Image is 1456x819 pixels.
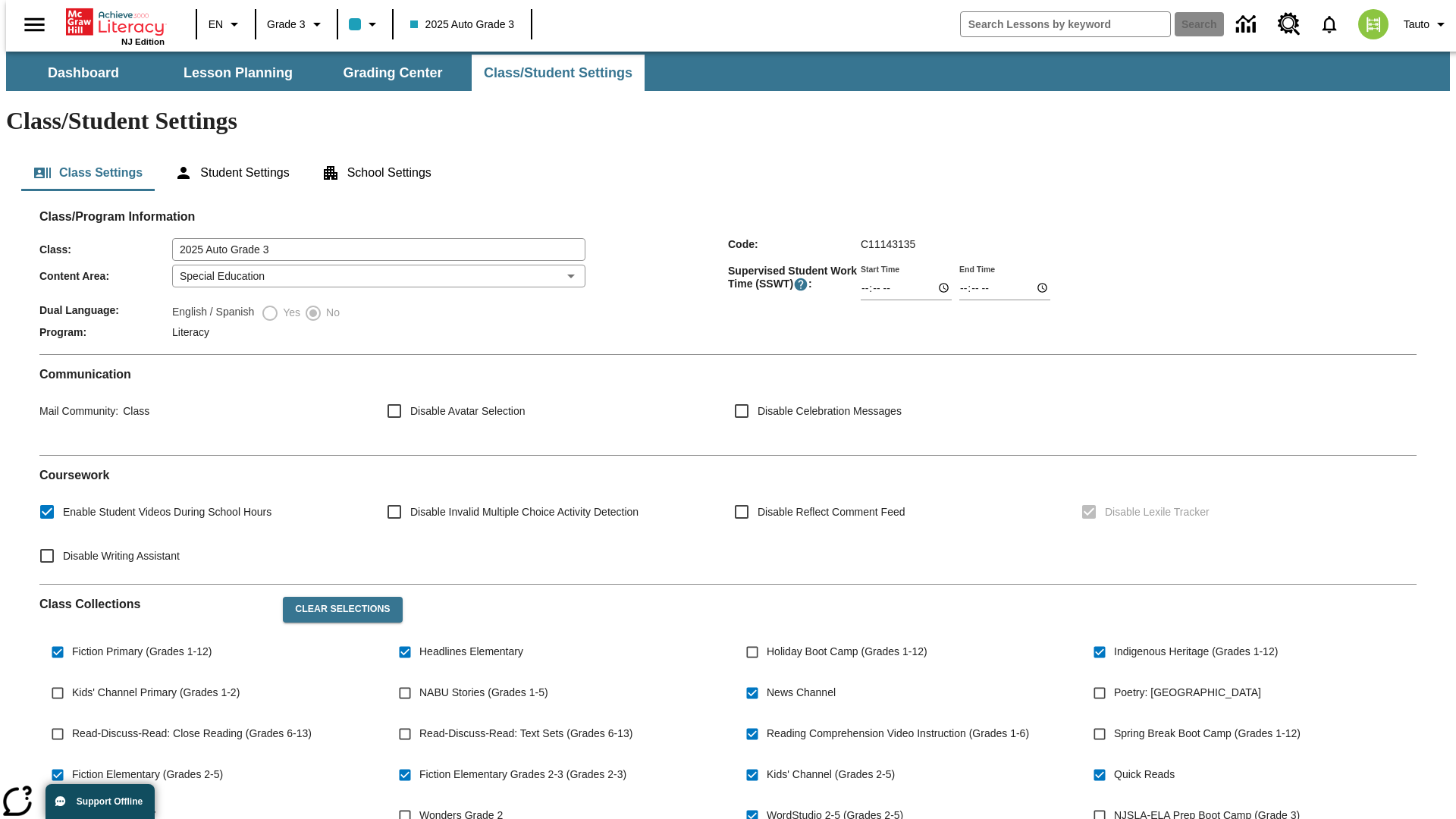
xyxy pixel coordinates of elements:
h2: Class Collections [39,597,271,611]
input: Class [172,238,585,261]
span: NJ Edition [121,37,165,46]
span: Indigenous Heritage (Grades 1-12) [1114,644,1278,660]
button: Supervised Student Work Time is the timeframe when students can take LevelSet and when lessons ar... [793,277,808,292]
a: Home [66,7,165,37]
h1: Class/Student Settings [6,107,1450,135]
span: 2025 Auto Grade 3 [410,17,515,33]
span: Quick Reads [1114,767,1175,783]
span: Disable Writing Assistant [63,548,180,564]
button: Dashboard [8,55,159,91]
span: Yes [279,305,300,321]
span: Fiction Primary (Grades 1-12) [72,644,212,660]
span: Read-Discuss-Read: Close Reading (Grades 6-13) [72,726,312,742]
span: Disable Lexile Tracker [1105,504,1210,520]
button: Grading Center [317,55,469,91]
a: Resource Center, Will open in new tab [1269,4,1310,45]
button: Class/Student Settings [472,55,645,91]
div: Class/Program Information [39,224,1417,342]
span: Mail Community : [39,405,118,417]
h2: Communication [39,367,1417,381]
span: Holiday Boot Camp (Grades 1-12) [767,644,927,660]
span: Class : [39,243,172,256]
span: No [322,305,340,321]
span: Code : [728,238,861,250]
span: Support Offline [77,796,143,807]
span: News Channel [767,685,836,701]
span: Fiction Elementary (Grades 2-5) [72,767,223,783]
label: Start Time [861,263,899,275]
span: Literacy [172,326,209,338]
button: Select a new avatar [1349,5,1398,44]
a: Data Center [1227,4,1269,45]
span: Grading Center [343,64,442,82]
button: Open side menu [12,2,57,47]
button: Language: EN, Select a language [202,11,250,38]
button: Profile/Settings [1398,11,1456,38]
span: Headlines Elementary [419,644,523,660]
span: Disable Reflect Comment Feed [758,504,905,520]
span: Reading Comprehension Video Instruction (Grades 1-6) [767,726,1029,742]
img: avatar image [1358,9,1389,39]
span: Disable Invalid Multiple Choice Activity Detection [410,504,639,520]
span: Disable Celebration Messages [758,403,902,419]
span: EN [209,17,223,33]
span: Lesson Planning [184,64,293,82]
label: End Time [959,263,995,275]
div: Special Education [172,265,585,287]
div: Coursework [39,468,1417,572]
span: Dashboard [48,64,119,82]
button: Lesson Planning [162,55,314,91]
div: Home [66,5,165,46]
span: Disable Avatar Selection [410,403,526,419]
button: Clear Selections [283,597,402,623]
button: Class Settings [21,155,155,191]
span: Grade 3 [267,17,306,33]
span: Class/Student Settings [484,64,632,82]
span: Poetry: [GEOGRAPHIC_DATA] [1114,685,1261,701]
button: Support Offline [45,784,155,819]
span: Supervised Student Work Time (SSWT) : [728,265,861,292]
button: School Settings [309,155,444,191]
button: Class color is light blue. Change class color [343,11,388,38]
h2: Class/Program Information [39,209,1417,224]
button: Student Settings [162,155,301,191]
div: SubNavbar [6,55,646,91]
span: C11143135 [861,238,915,250]
span: Class [118,405,149,417]
span: Fiction Elementary Grades 2-3 (Grades 2-3) [419,767,626,783]
span: Enable Student Videos During School Hours [63,504,271,520]
span: Spring Break Boot Camp (Grades 1-12) [1114,726,1301,742]
span: Tauto [1404,17,1429,33]
span: Content Area : [39,270,172,282]
span: Program : [39,326,172,338]
span: Dual Language : [39,304,172,316]
input: search field [961,12,1170,36]
a: Notifications [1310,5,1349,44]
span: Kids' Channel Primary (Grades 1-2) [72,685,240,701]
label: English / Spanish [172,304,254,322]
span: Read-Discuss-Read: Text Sets (Grades 6-13) [419,726,632,742]
div: Communication [39,367,1417,443]
button: Grade: Grade 3, Select a grade [261,11,332,38]
div: Class/Student Settings [21,155,1435,191]
h2: Course work [39,468,1417,482]
span: NABU Stories (Grades 1-5) [419,685,548,701]
div: SubNavbar [6,52,1450,91]
span: Kids' Channel (Grades 2-5) [767,767,895,783]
